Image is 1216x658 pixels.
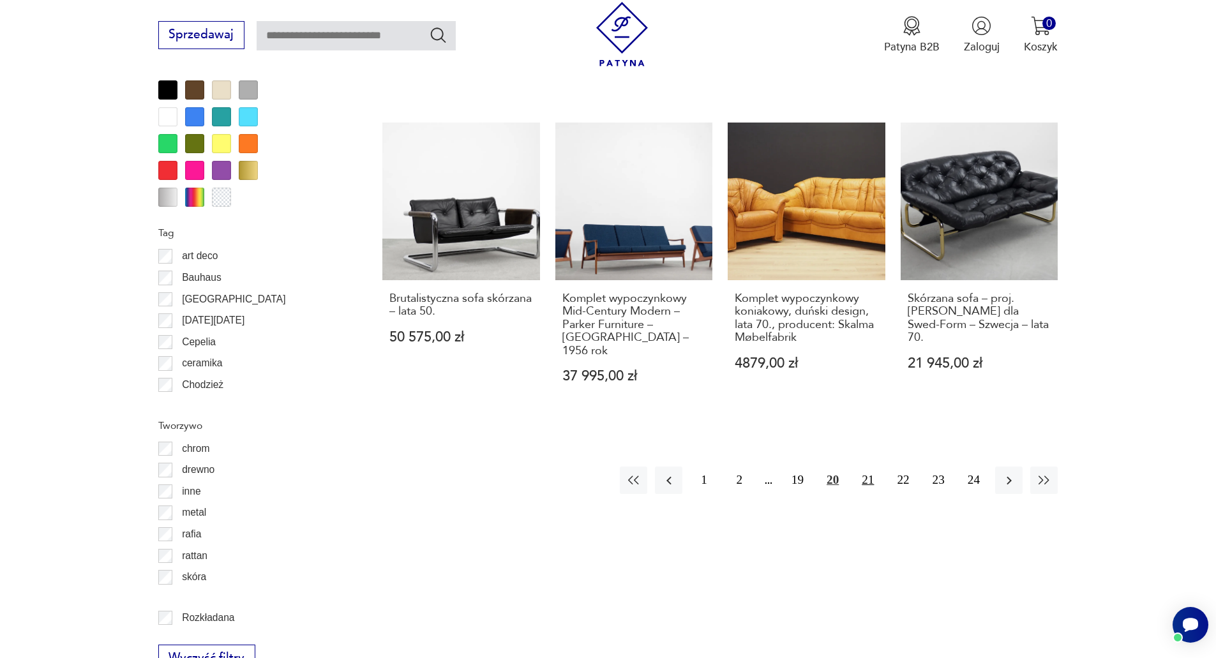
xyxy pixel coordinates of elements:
p: metal [182,504,206,521]
p: skóra [182,569,206,585]
a: Ikona medaluPatyna B2B [884,16,940,54]
a: Komplet wypoczynkowy koniakowy, duński design, lata 70., producent: Skalma MøbelfabrikKomplet wyp... [728,123,885,413]
img: Ikonka użytkownika [972,16,991,36]
h3: Komplet wypoczynkowy koniakowy, duński design, lata 70., producent: Skalma Møbelfabrik [735,292,878,345]
img: Patyna - sklep z meblami i dekoracjami vintage [590,2,654,66]
button: 23 [925,467,952,494]
p: rattan [182,548,207,564]
h3: Komplet wypoczynkowy Mid-Century Modern – Parker Furniture – [GEOGRAPHIC_DATA] – 1956 rok [562,292,706,357]
button: 2 [726,467,753,494]
p: drewno [182,461,214,478]
a: Komplet wypoczynkowy Mid-Century Modern – Parker Furniture – Australia – 1956 rokKomplet wypoczyn... [555,123,713,413]
p: 4879,00 zł [735,357,878,370]
p: 21 945,00 zł [908,357,1051,370]
p: Ćmielów [182,398,220,415]
button: 1 [690,467,717,494]
button: Sprzedawaj [158,21,244,49]
div: 0 [1042,17,1056,30]
p: art deco [182,248,218,264]
img: Ikona koszyka [1031,16,1051,36]
p: chrom [182,440,209,457]
button: Szukaj [429,26,447,44]
p: rafia [182,526,201,542]
p: 37 995,00 zł [562,370,706,383]
button: Zaloguj [964,16,1000,54]
p: Tworzywo [158,417,346,434]
p: Zaloguj [964,40,1000,54]
p: ceramika [182,355,222,371]
p: Cepelia [182,334,216,350]
button: 24 [960,467,987,494]
button: 21 [854,467,882,494]
a: Skórzana sofa – proj. John-Bertil Häggström dla Swed-Form – Szwecja – lata 70.Skórzana sofa – pro... [901,123,1058,413]
button: 20 [819,467,846,494]
button: 22 [889,467,917,494]
button: 0Koszyk [1024,16,1058,54]
p: [DATE][DATE] [182,312,244,329]
p: [GEOGRAPHIC_DATA] [182,291,285,308]
p: Patyna B2B [884,40,940,54]
p: Rozkładana [182,609,234,626]
h3: Skórzana sofa – proj. [PERSON_NAME] dla Swed-Form – Szwecja – lata 70. [908,292,1051,345]
button: 19 [784,467,811,494]
p: inne [182,483,200,500]
p: Bauhaus [182,269,221,286]
p: Koszyk [1024,40,1058,54]
iframe: Smartsupp widget button [1173,607,1208,643]
p: tkanina [182,590,214,607]
img: Ikona medalu [902,16,922,36]
p: Chodzież [182,377,223,393]
button: Patyna B2B [884,16,940,54]
a: Sprzedawaj [158,31,244,41]
p: Tag [158,225,346,241]
h3: Brutalistyczna sofa skórzana – lata 50. [389,292,533,318]
p: 50 575,00 zł [389,331,533,344]
a: Brutalistyczna sofa skórzana – lata 50.Brutalistyczna sofa skórzana – lata 50.50 575,00 zł [382,123,540,413]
